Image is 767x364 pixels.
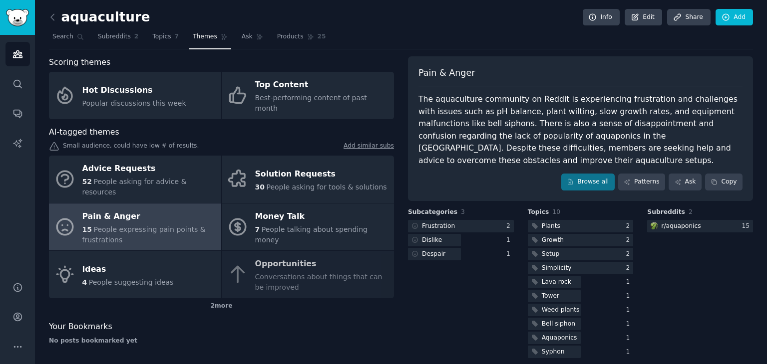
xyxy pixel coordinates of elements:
[626,278,634,287] div: 1
[705,174,743,190] button: Copy
[49,142,394,152] div: Small audience, could have low # of results.
[82,161,216,177] div: Advice Requests
[528,276,634,288] a: Lava rock1
[418,93,743,167] div: The aquaculture community on Reddit is experiencing frustration and challenges with issues such a...
[6,9,29,26] img: GummySearch logo
[408,248,514,260] a: Despair1
[274,29,330,49] a: Products25
[542,292,560,301] div: Tower
[52,32,73,41] span: Search
[651,222,658,229] img: aquaponics
[255,166,387,182] div: Solution Requests
[528,346,634,358] a: Syphon1
[82,225,92,233] span: 15
[542,334,577,343] div: Aquaponics
[716,9,753,26] a: Add
[82,178,92,185] span: 52
[49,56,110,69] span: Scoring themes
[422,250,445,259] div: Despair
[255,225,260,233] span: 7
[189,29,231,49] a: Themes
[669,174,702,190] a: Ask
[242,32,253,41] span: Ask
[255,94,367,112] span: Best-performing content of past month
[561,174,615,190] a: Browse all
[49,156,221,203] a: Advice Requests52People asking for advice & resources
[255,208,389,224] div: Money Talk
[618,174,665,190] a: Patterns
[461,208,465,215] span: 3
[626,306,634,315] div: 1
[542,236,564,245] div: Growth
[626,348,634,357] div: 1
[742,222,753,231] div: 15
[626,222,634,231] div: 2
[528,332,634,344] a: Aquaponics1
[255,77,389,93] div: Top Content
[626,334,634,343] div: 1
[408,208,457,217] span: Subcategories
[689,208,693,215] span: 2
[542,250,560,259] div: Setup
[506,250,514,259] div: 1
[318,32,326,41] span: 25
[422,236,442,245] div: Dislike
[506,222,514,231] div: 2
[542,306,580,315] div: Weed plants
[625,9,662,26] a: Edit
[222,72,394,119] a: Top ContentBest-performing content of past month
[542,278,571,287] div: Lava rock
[82,99,186,107] span: Popular discussions this week
[528,220,634,232] a: Plants2
[542,222,560,231] div: Plants
[528,248,634,260] a: Setup2
[98,32,131,41] span: Subreddits
[408,234,514,246] a: Dislike1
[255,225,368,244] span: People talking about spending money
[82,178,187,196] span: People asking for advice & resources
[49,29,87,49] a: Search
[82,208,216,224] div: Pain & Anger
[82,278,87,286] span: 4
[344,142,394,152] a: Add similar subs
[626,264,634,273] div: 2
[49,72,221,119] a: Hot DiscussionsPopular discussions this week
[152,32,171,41] span: Topics
[49,126,119,139] span: AI-tagged themes
[528,304,634,316] a: Weed plants1
[626,250,634,259] div: 2
[277,32,304,41] span: Products
[647,208,685,217] span: Subreddits
[626,320,634,329] div: 1
[418,67,475,79] span: Pain & Anger
[647,220,753,232] a: aquaponicsr/aquaponics15
[49,321,112,333] span: Your Bookmarks
[542,320,575,329] div: Bell siphon
[222,156,394,203] a: Solution Requests30People asking for tools & solutions
[49,251,221,298] a: Ideas4People suggesting ideas
[134,32,139,41] span: 2
[266,183,386,191] span: People asking for tools & solutions
[667,9,710,26] a: Share
[255,183,265,191] span: 30
[82,225,206,244] span: People expressing pain points & frustrations
[626,236,634,245] div: 2
[82,82,186,98] div: Hot Discussions
[82,261,174,277] div: Ideas
[193,32,217,41] span: Themes
[175,32,179,41] span: 7
[528,208,549,217] span: Topics
[552,208,560,215] span: 10
[149,29,182,49] a: Topics7
[49,9,150,25] h2: aquaculture
[626,292,634,301] div: 1
[49,337,394,346] div: No posts bookmarked yet
[506,236,514,245] div: 1
[542,264,572,273] div: Simplicity
[542,348,565,357] div: Syphon
[408,220,514,232] a: Frustration2
[528,262,634,274] a: Simplicity2
[583,9,620,26] a: Info
[89,278,174,286] span: People suggesting ideas
[94,29,142,49] a: Subreddits2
